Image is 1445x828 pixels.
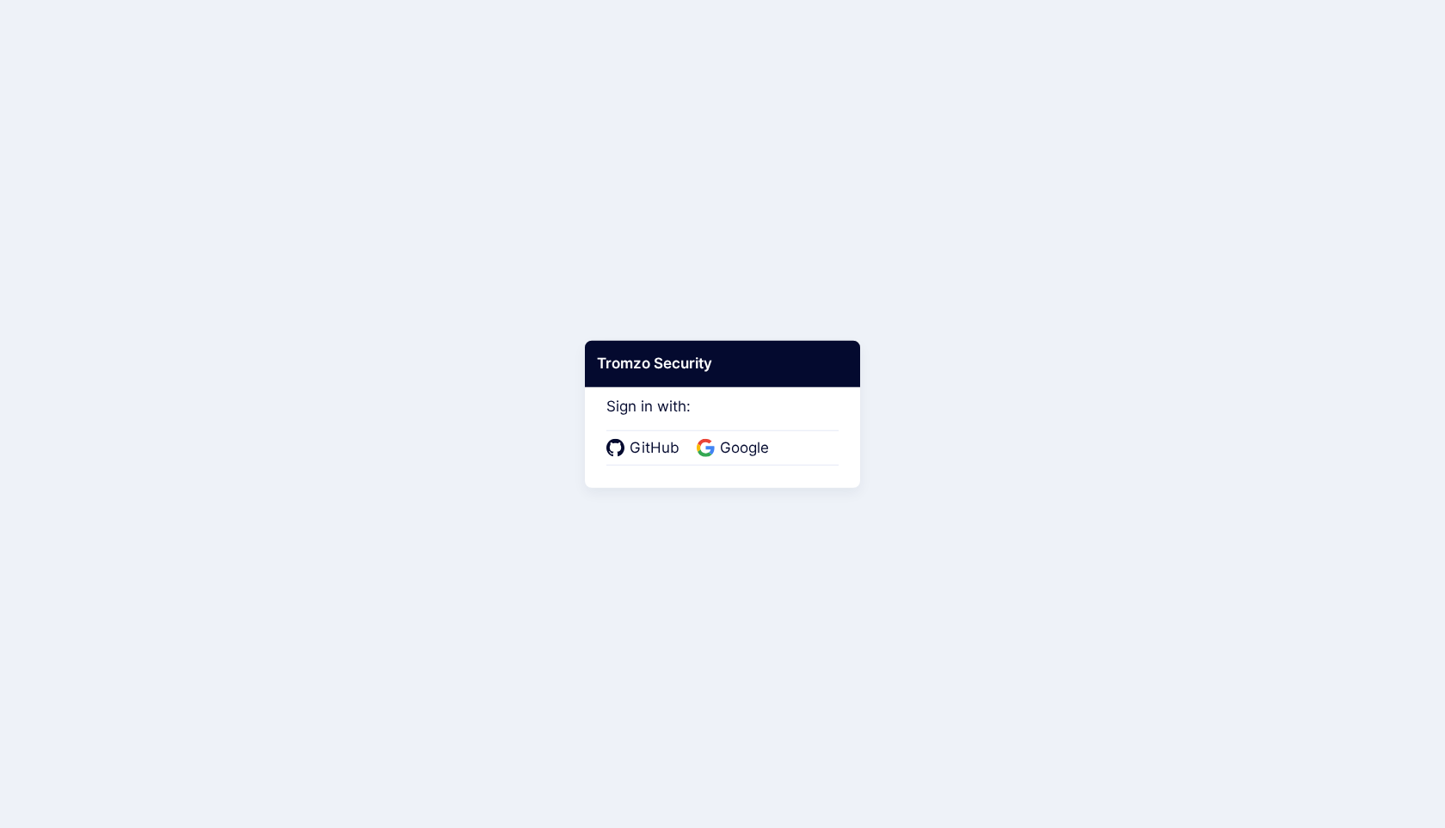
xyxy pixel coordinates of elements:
div: Sign in with: [606,374,839,466]
a: Google [697,437,774,460]
span: Google [715,437,774,460]
a: GitHub [606,437,685,460]
div: Tromzo Security [585,341,860,387]
span: GitHub [624,437,685,460]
